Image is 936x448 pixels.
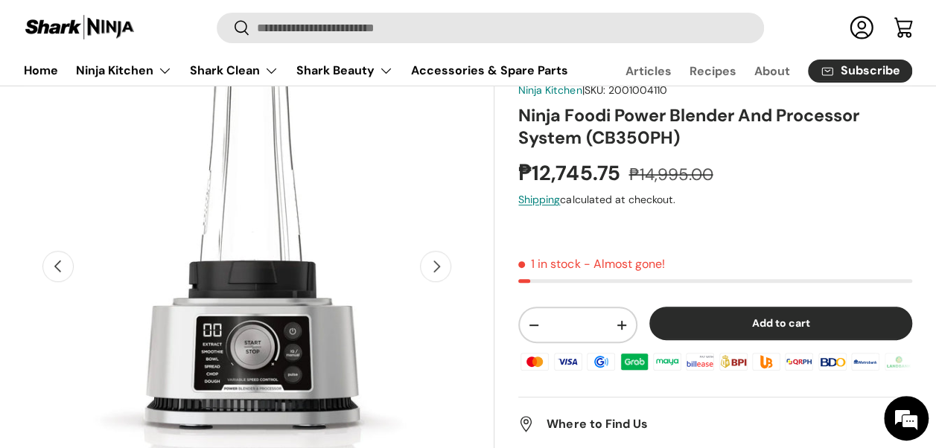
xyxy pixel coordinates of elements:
[808,60,912,83] a: Subscribe
[841,65,900,77] span: Subscribe
[583,256,664,272] p: - Almost gone!
[287,56,402,86] summary: Shark Beauty
[77,83,250,103] div: Chat with us now
[518,256,580,272] span: 1 in stock
[684,351,716,373] img: billease
[882,351,914,373] img: landbank
[67,56,181,86] summary: Ninja Kitchen
[24,56,58,85] a: Home
[628,164,713,185] s: ₱14,995.00
[649,307,912,340] button: Add to cart
[816,351,849,373] img: bdo
[625,57,672,86] a: Articles
[783,351,815,373] img: qrph
[24,56,568,86] nav: Primary
[244,7,280,43] div: Minimize live chat window
[849,351,882,373] img: metrobank
[617,351,650,373] img: grabpay
[608,83,666,97] span: 2001004110
[690,57,736,86] a: Recipes
[750,351,783,373] img: ubp
[7,294,284,346] textarea: Type your message and hit 'Enter'
[518,83,582,97] a: Ninja Kitchen
[518,192,912,208] div: calculated at checkout.
[582,83,666,97] span: |
[754,57,790,86] a: About
[717,351,750,373] img: bpi
[552,351,585,373] img: visa
[518,193,560,206] a: Shipping
[24,13,136,42] img: Shark Ninja Philippines
[181,56,287,86] summary: Shark Clean
[585,351,617,373] img: gcash
[518,351,551,373] img: master
[518,104,912,150] h1: Ninja Foodi Power Blender And Processor System (CB350PH)
[518,415,888,433] h2: Where to Find Us
[518,160,623,187] strong: ₱12,745.75
[584,83,605,97] span: SKU:
[590,56,912,86] nav: Secondary
[86,131,206,281] span: We're online!
[411,56,568,85] a: Accessories & Spare Parts
[651,351,684,373] img: maya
